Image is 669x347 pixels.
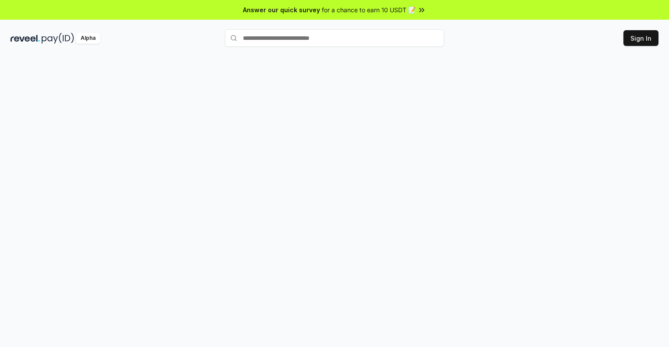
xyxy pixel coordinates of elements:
[322,5,416,14] span: for a chance to earn 10 USDT 📝
[243,5,320,14] span: Answer our quick survey
[42,33,74,44] img: pay_id
[11,33,40,44] img: reveel_dark
[623,30,658,46] button: Sign In
[76,33,100,44] div: Alpha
